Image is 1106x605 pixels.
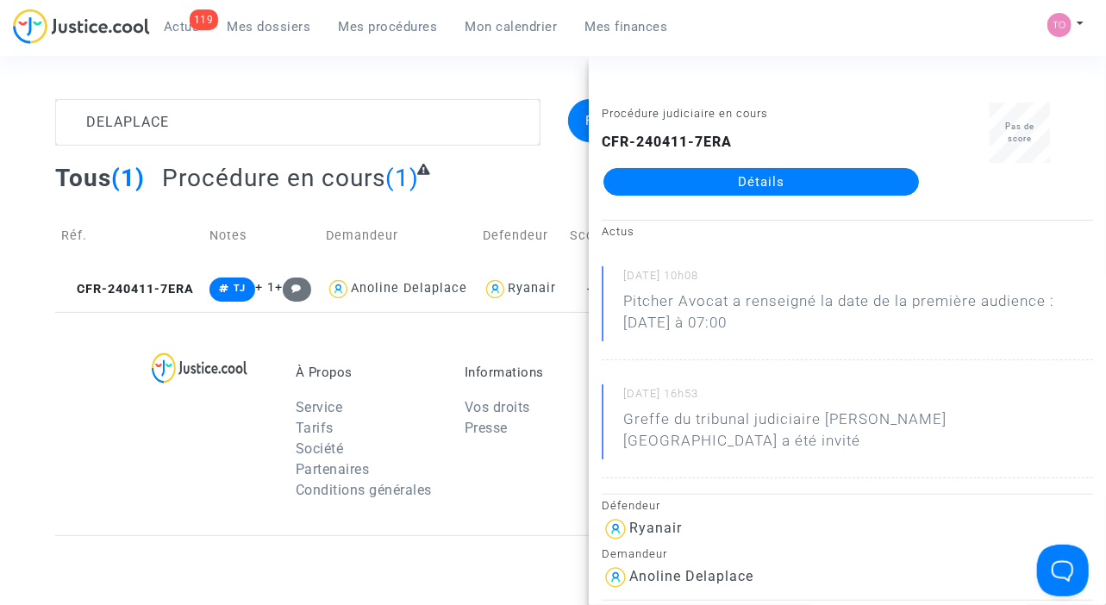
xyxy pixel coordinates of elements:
p: Informations [465,365,608,380]
a: Presse [465,420,508,436]
td: Demandeur [320,205,477,266]
div: Ryanair [508,281,556,296]
span: Filtrer par litige [586,113,689,128]
a: Mes procédures [325,14,452,40]
small: Procédure judiciaire en cours [602,107,768,120]
p: À Propos [296,365,439,380]
span: Mes procédures [339,19,438,34]
a: Service [296,399,343,415]
span: + [275,280,312,295]
img: icon-user.svg [602,564,629,591]
img: icon-user.svg [483,277,508,302]
a: 119Actus [150,14,214,40]
td: Defendeur [477,205,564,266]
a: Détails [603,168,919,196]
small: Défendeur [602,499,660,512]
span: - [587,282,591,296]
a: Conditions générales [296,482,432,498]
small: [DATE] 16h53 [623,386,1093,409]
small: Actus [602,225,634,238]
span: (1) [385,164,419,192]
a: Vos droits [465,399,530,415]
img: fe1f3729a2b880d5091b466bdc4f5af5 [1047,13,1072,37]
div: Ryanair [629,520,682,536]
a: Tarifs [296,420,334,436]
span: + 1 [255,280,275,295]
small: [DATE] 10h08 [623,268,1093,290]
small: Demandeur [602,547,667,560]
span: (1) [111,164,145,192]
iframe: Help Scout Beacon - Open [1037,545,1089,596]
span: Tous [55,164,111,192]
p: Pitcher Avocat a renseigné la date de la première audience : [DATE] à 07:00 [623,290,1093,342]
td: Notes [203,205,320,266]
span: Mes dossiers [228,19,311,34]
span: Actus [164,19,200,34]
div: 119 [190,9,218,30]
a: Mes finances [572,14,682,40]
img: icon-user.svg [602,515,629,543]
b: CFR-240411-7ERA [602,134,732,150]
span: Mon calendrier [466,19,558,34]
span: Procédure en cours [162,164,385,192]
span: CFR-240411-7ERA [61,282,194,296]
div: Anoline Delaplace [351,281,467,296]
div: Anoline Delaplace [629,568,753,584]
td: Réf. [55,205,203,266]
a: Mon calendrier [452,14,572,40]
img: jc-logo.svg [13,9,150,44]
p: Greffe du tribunal judiciaire [PERSON_NAME][GEOGRAPHIC_DATA] a été invité [623,409,1093,460]
span: Pas de score [1005,122,1034,143]
a: Partenaires [296,461,370,477]
img: icon-user.svg [326,277,351,302]
a: Mes dossiers [214,14,325,40]
td: Score [564,205,614,266]
img: logo-lg.svg [152,352,247,384]
span: TJ [234,283,246,294]
a: Société [296,440,344,457]
span: Mes finances [585,19,668,34]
